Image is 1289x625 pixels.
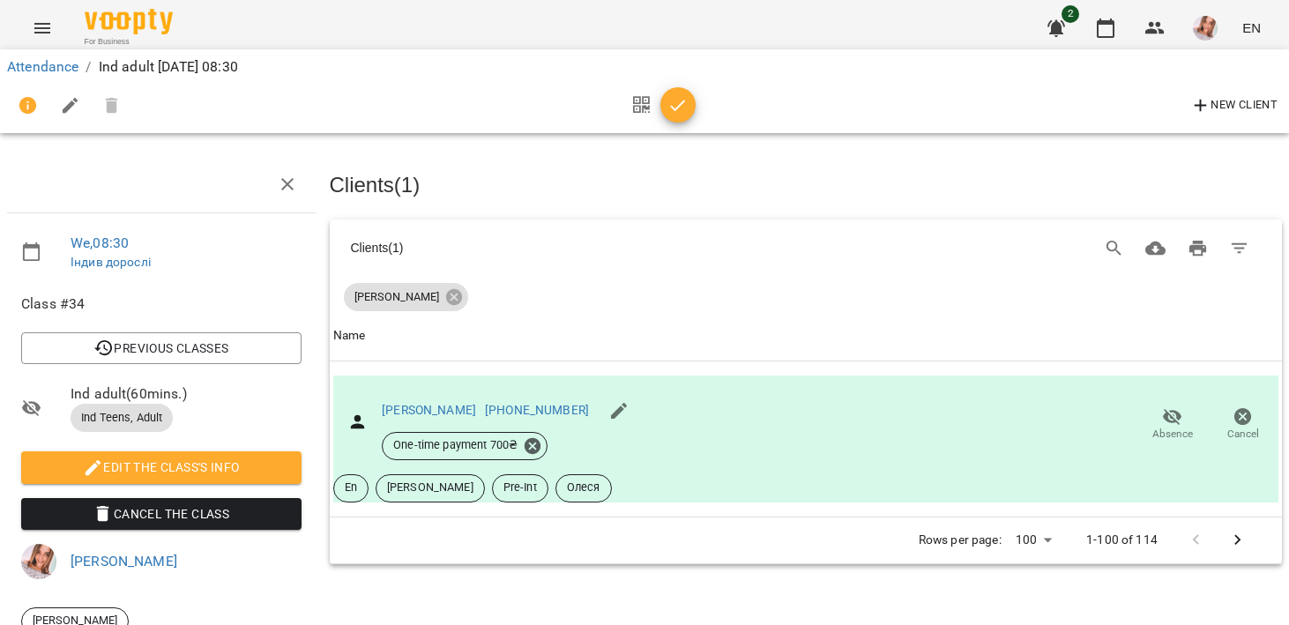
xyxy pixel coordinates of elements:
[493,480,548,495] span: Pre-Int
[919,532,1002,549] p: Rows per page:
[85,36,173,48] span: For Business
[7,58,78,75] a: Attendance
[7,56,1282,78] nav: breadcrumb
[35,338,287,359] span: Previous Classes
[71,255,151,269] a: Індив дорослі
[35,503,287,525] span: Cancel the class
[21,451,302,483] button: Edit the class's Info
[1227,427,1259,442] span: Cancel
[1242,19,1261,37] span: EN
[351,239,749,257] div: Clients ( 1 )
[1235,11,1268,44] button: EN
[71,410,173,426] span: Ind Teens, Adult
[99,56,238,78] p: Ind adult [DATE] 08:30
[1135,227,1177,270] button: Download CSV
[330,219,1283,276] div: Table Toolbar
[333,325,366,346] div: Sort
[35,457,287,478] span: Edit the class's Info
[1093,227,1136,270] button: Search
[1086,532,1158,549] p: 1-100 of 114
[21,332,302,364] button: Previous Classes
[21,7,63,49] button: Menu
[85,9,173,34] img: Voopty Logo
[383,437,528,453] span: One-time payment 700 ₴
[71,234,129,251] a: We , 08:30
[1218,227,1261,270] button: Filter
[21,498,302,530] button: Cancel the class
[1217,519,1259,562] button: Next Page
[344,283,468,311] div: [PERSON_NAME]
[21,294,302,315] span: Class #34
[376,480,484,495] span: [PERSON_NAME]
[1137,400,1208,450] button: Absence
[1190,95,1278,116] span: New Client
[556,480,611,495] span: Олеся
[1193,16,1218,41] img: 2d479bed210e0de545f6ee74c0e7e972.jpg
[330,174,1283,197] h3: Clients ( 1 )
[334,480,368,495] span: En
[1208,400,1278,450] button: Cancel
[382,432,548,460] div: One-time payment 700₴
[86,56,91,78] li: /
[71,553,177,569] a: [PERSON_NAME]
[1152,427,1193,442] span: Absence
[382,403,476,417] a: [PERSON_NAME]
[1009,527,1058,553] div: 100
[1186,92,1282,120] button: New Client
[71,383,302,405] span: Ind adult ( 60 mins. )
[485,403,589,417] a: [PHONE_NUMBER]
[1062,5,1079,23] span: 2
[1177,227,1219,270] button: Print
[333,325,366,346] div: Name
[333,325,1279,346] span: Name
[21,544,56,579] img: 2d479bed210e0de545f6ee74c0e7e972.jpg
[344,289,450,305] span: [PERSON_NAME]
